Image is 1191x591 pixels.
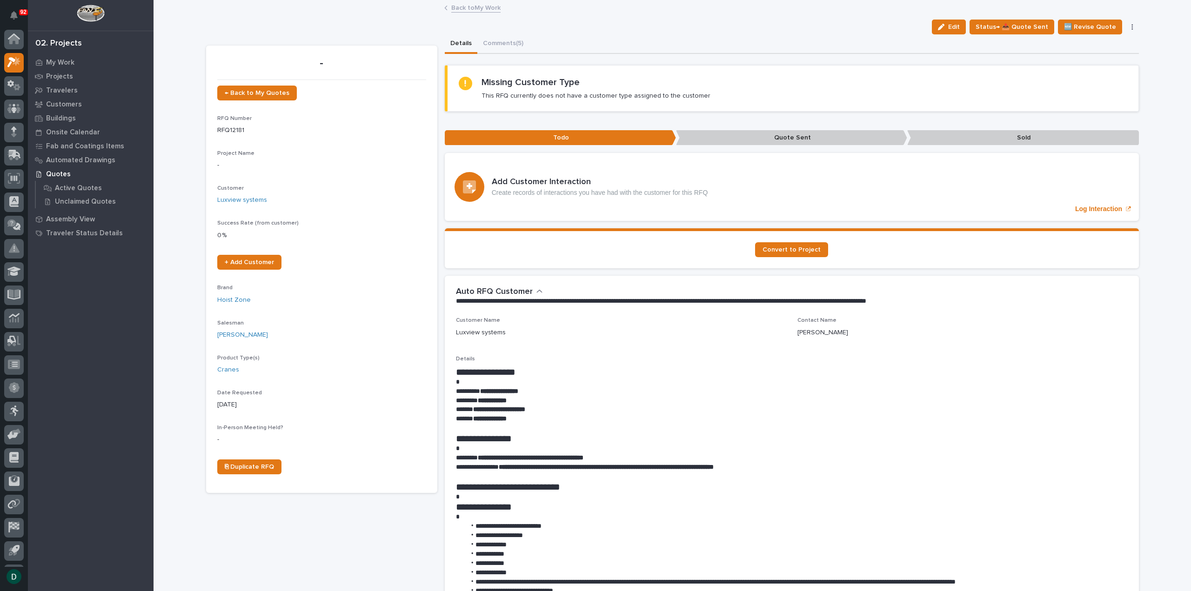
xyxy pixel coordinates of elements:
[217,195,267,205] a: Luxview systems
[46,215,95,224] p: Assembly View
[28,153,154,167] a: Automated Drawings
[217,390,262,396] span: Date Requested
[36,195,154,208] a: Unclaimed Quotes
[482,92,710,100] p: This RFQ currently does not have a customer type assigned to the customer
[46,114,76,123] p: Buildings
[456,318,500,323] span: Customer Name
[676,130,907,146] p: Quote Sent
[456,356,475,362] span: Details
[492,177,708,187] h3: Add Customer Interaction
[28,212,154,226] a: Assembly View
[445,34,477,54] button: Details
[46,142,124,151] p: Fab and Coatings Items
[77,5,104,22] img: Workspace Logo
[4,567,24,586] button: users-avatar
[932,20,966,34] button: Edit
[1064,21,1116,33] span: 🆕 Revise Quote
[217,295,251,305] a: Hoist Zone
[217,425,283,431] span: In-Person Meeting Held?
[976,21,1048,33] span: Status→ 📤 Quote Sent
[456,328,506,338] p: Luxview systems
[217,231,426,240] p: 0 %
[217,116,252,121] span: RFQ Number
[456,287,543,297] button: Auto RFQ Customer
[35,39,82,49] div: 02. Projects
[217,400,426,410] p: [DATE]
[492,189,708,197] p: Create records of interactions you have had with the customer for this RFQ
[55,184,102,193] p: Active Quotes
[28,97,154,111] a: Customers
[217,365,239,375] a: Cranes
[28,139,154,153] a: Fab and Coatings Items
[797,328,848,338] p: [PERSON_NAME]
[225,90,289,96] span: ← Back to My Quotes
[217,355,260,361] span: Product Type(s)
[4,6,24,25] button: Notifications
[477,34,529,54] button: Comments (5)
[217,126,426,135] p: RFQ12181
[217,459,281,474] a: ⎘ Duplicate RFQ
[46,156,115,165] p: Automated Drawings
[970,20,1054,34] button: Status→ 📤 Quote Sent
[948,23,960,31] span: Edit
[46,128,100,137] p: Onsite Calendar
[1058,20,1122,34] button: 🆕 Revise Quote
[217,57,426,70] p: -
[46,170,71,179] p: Quotes
[36,181,154,194] a: Active Quotes
[28,125,154,139] a: Onsite Calendar
[217,285,233,291] span: Brand
[1075,205,1122,213] p: Log Interaction
[217,435,426,445] p: -
[907,130,1138,146] p: Sold
[482,77,580,88] h2: Missing Customer Type
[46,229,123,238] p: Traveler Status Details
[225,464,274,470] span: ⎘ Duplicate RFQ
[456,287,533,297] h2: Auto RFQ Customer
[217,86,297,100] a: ← Back to My Quotes
[225,259,274,266] span: + Add Customer
[217,255,281,270] a: + Add Customer
[28,69,154,83] a: Projects
[28,55,154,69] a: My Work
[445,130,676,146] p: Todo
[217,320,244,326] span: Salesman
[28,83,154,97] a: Travelers
[46,73,73,81] p: Projects
[55,198,116,206] p: Unclaimed Quotes
[217,186,244,191] span: Customer
[451,2,501,13] a: Back toMy Work
[217,330,268,340] a: [PERSON_NAME]
[797,318,836,323] span: Contact Name
[217,160,426,170] p: -
[28,167,154,181] a: Quotes
[217,151,254,156] span: Project Name
[46,59,74,67] p: My Work
[12,11,24,26] div: Notifications92
[445,153,1139,221] a: Log Interaction
[20,9,27,15] p: 92
[763,246,821,253] span: Convert to Project
[217,220,299,226] span: Success Rate (from customer)
[755,242,828,257] a: Convert to Project
[28,226,154,240] a: Traveler Status Details
[28,111,154,125] a: Buildings
[46,86,78,95] p: Travelers
[46,100,82,109] p: Customers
